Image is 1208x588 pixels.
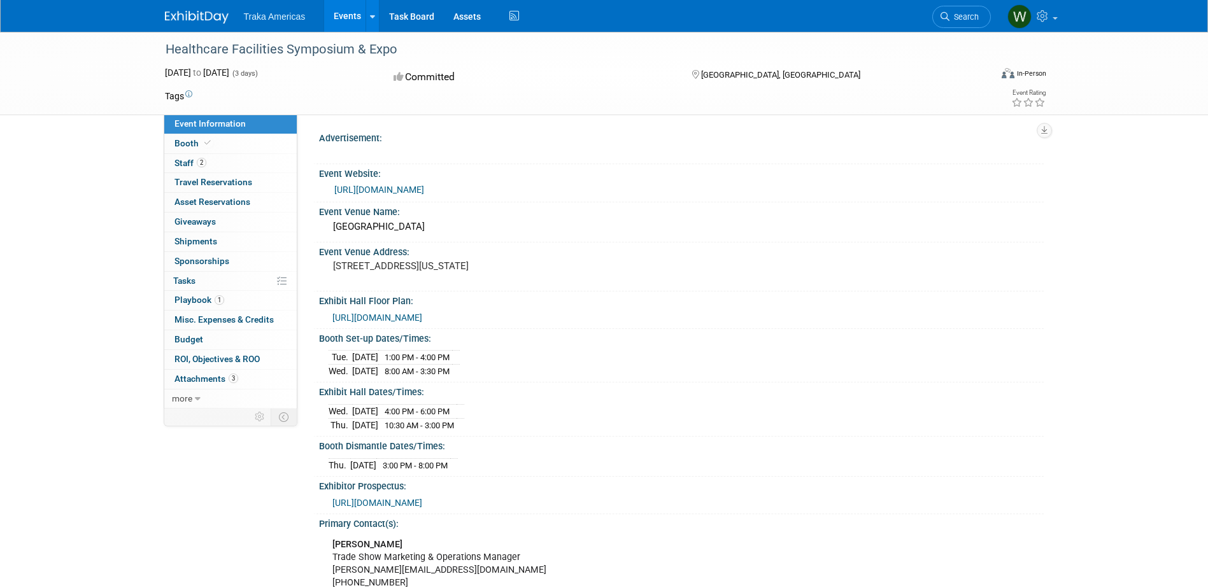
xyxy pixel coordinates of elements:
span: Asset Reservations [174,197,250,207]
div: [GEOGRAPHIC_DATA] [329,217,1034,237]
img: William Knowles [1007,4,1032,29]
td: Toggle Event Tabs [271,409,297,425]
a: [URL][DOMAIN_NAME] [334,185,424,195]
span: 10:30 AM - 3:00 PM [385,421,454,430]
a: Travel Reservations [164,173,297,192]
pre: [STREET_ADDRESS][US_STATE] [333,260,607,272]
a: Asset Reservations [164,193,297,212]
a: Misc. Expenses & Credits [164,311,297,330]
span: to [191,67,203,78]
div: Event Venue Address: [319,242,1044,258]
a: Shipments [164,232,297,251]
span: more [172,393,192,403]
span: Travel Reservations [174,177,252,187]
span: 8:00 AM - 3:30 PM [385,367,450,376]
a: [URL][DOMAIN_NAME] [332,312,422,323]
b: [PERSON_NAME] [332,539,402,550]
a: Attachments3 [164,370,297,389]
td: Wed. [329,364,352,377]
td: [DATE] [352,351,378,365]
span: (3 days) [231,69,258,78]
span: Giveaways [174,216,216,227]
span: 2 [197,158,206,167]
a: Search [932,6,991,28]
div: Primary Contact(s): [319,514,1044,530]
span: Attachments [174,374,238,384]
td: Personalize Event Tab Strip [249,409,271,425]
span: [DATE] [DATE] [165,67,229,78]
a: Booth [164,134,297,153]
td: Wed. [329,404,352,418]
span: ROI, Objectives & ROO [174,354,260,364]
span: Search [949,12,979,22]
span: Playbook [174,295,224,305]
div: Event Website: [319,164,1044,180]
a: Budget [164,330,297,349]
a: Sponsorships [164,252,297,271]
td: Tue. [329,351,352,365]
span: 3:00 PM - 8:00 PM [383,461,448,470]
img: Format-Inperson.png [1002,68,1014,78]
td: Tags [165,90,192,102]
a: more [164,389,297,409]
span: Tasks [173,276,195,286]
div: Exhibit Hall Dates/Times: [319,382,1044,398]
div: Committed [390,66,671,88]
span: Traka Americas [244,11,306,22]
span: Sponsorships [174,256,229,266]
td: Thu. [329,418,352,431]
span: Booth [174,138,213,148]
a: Event Information [164,115,297,134]
td: [DATE] [352,364,378,377]
div: Event Venue Name: [319,202,1044,218]
span: 1 [215,295,224,305]
div: Booth Dismantle Dates/Times: [319,437,1044,452]
span: Event Information [174,118,246,129]
a: Giveaways [164,213,297,232]
span: 1:00 PM - 4:00 PM [385,353,450,362]
a: Staff2 [164,154,297,173]
td: [DATE] [352,404,378,418]
div: Exhibit Hall Floor Plan: [319,291,1044,307]
div: Event Rating [1011,90,1046,96]
td: [DATE] [350,458,376,472]
a: Playbook1 [164,291,297,310]
td: [DATE] [352,418,378,431]
a: Tasks [164,272,297,291]
div: In-Person [1016,69,1046,78]
i: Booth reservation complete [204,139,211,146]
div: Exhibitor Prospectus: [319,477,1044,493]
td: Thu. [329,458,350,472]
a: [URL][DOMAIN_NAME] [332,498,422,508]
span: Budget [174,334,203,344]
a: ROI, Objectives & ROO [164,350,297,369]
span: 3 [229,374,238,383]
span: 4:00 PM - 6:00 PM [385,407,450,416]
img: ExhibitDay [165,11,229,24]
div: Event Format [916,66,1047,85]
span: Staff [174,158,206,168]
span: Misc. Expenses & Credits [174,314,274,325]
span: Shipments [174,236,217,246]
div: Advertisement: [319,129,1044,144]
div: Healthcare Facilities Symposium & Expo [161,38,972,61]
span: [GEOGRAPHIC_DATA], [GEOGRAPHIC_DATA] [701,70,860,80]
div: Booth Set-up Dates/Times: [319,329,1044,345]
